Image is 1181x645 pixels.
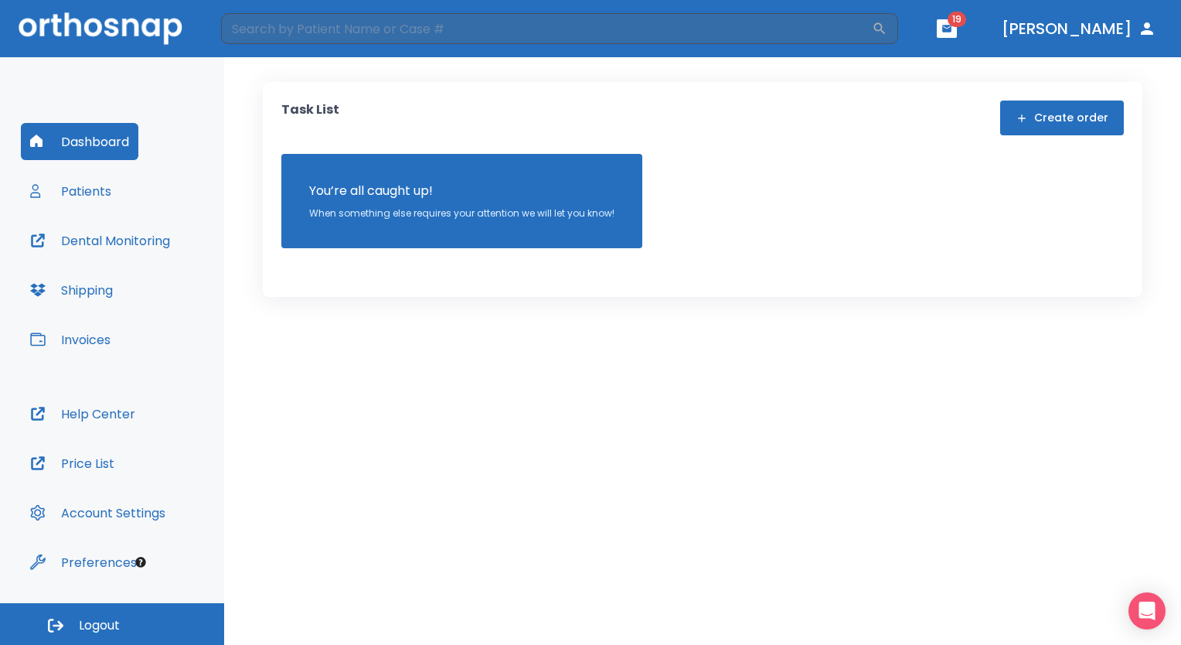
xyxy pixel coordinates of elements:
[21,445,124,482] button: Price List
[21,395,145,432] button: Help Center
[21,222,179,259] button: Dental Monitoring
[948,12,966,27] span: 19
[309,206,614,220] p: When something else requires your attention we will let you know!
[21,494,175,531] button: Account Settings
[281,101,339,135] p: Task List
[1128,592,1166,630] div: Open Intercom Messenger
[21,271,122,309] button: Shipping
[21,321,120,358] button: Invoices
[1000,101,1124,135] button: Create order
[79,617,120,634] span: Logout
[21,172,121,210] button: Patients
[21,123,138,160] button: Dashboard
[996,15,1162,43] button: [PERSON_NAME]
[19,12,182,44] img: Orthosnap
[21,544,146,581] button: Preferences
[309,182,614,200] p: You’re all caught up!
[221,13,872,44] input: Search by Patient Name or Case #
[134,555,148,569] div: Tooltip anchor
